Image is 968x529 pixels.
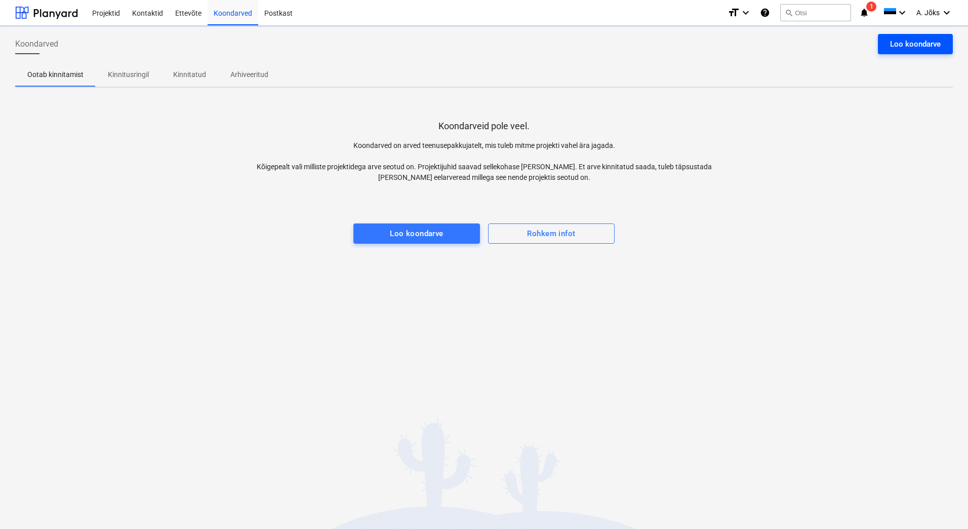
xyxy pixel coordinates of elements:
i: keyboard_arrow_down [740,7,752,19]
div: Loo koondarve [890,37,941,51]
div: Rohkem infot [527,227,575,240]
button: Rohkem infot [488,223,615,244]
p: Koondarveid pole veel. [438,120,530,132]
i: notifications [859,7,869,19]
span: Koondarved [15,38,58,50]
span: A. Jõks [916,9,940,17]
button: Otsi [780,4,851,21]
button: Loo koondarve [353,223,480,244]
span: search [785,9,793,17]
button: Loo koondarve [878,34,953,54]
i: keyboard_arrow_down [896,7,908,19]
iframe: Chat Widget [917,480,968,529]
i: format_size [728,7,740,19]
p: Arhiveeritud [230,69,268,80]
p: Kinnitusringil [108,69,149,80]
p: Ootab kinnitamist [27,69,84,80]
span: 1 [866,2,876,12]
p: Koondarved on arved teenusepakkujatelt, mis tuleb mitme projekti vahel ära jagada. Kõigepealt val... [250,140,718,183]
div: Loo koondarve [390,227,443,240]
i: keyboard_arrow_down [941,7,953,19]
p: Kinnitatud [173,69,206,80]
i: Abikeskus [760,7,770,19]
